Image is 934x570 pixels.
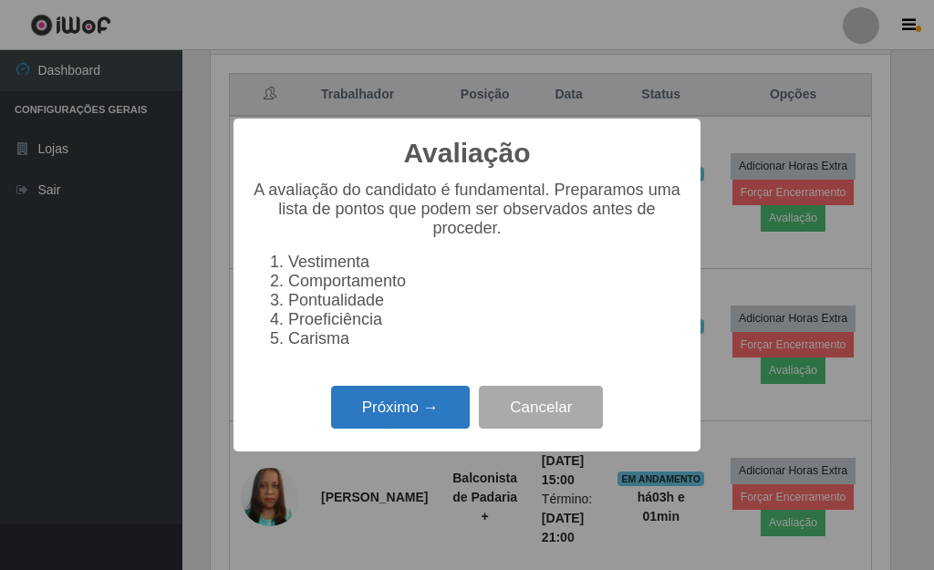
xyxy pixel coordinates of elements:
[288,253,682,272] li: Vestimenta
[479,386,603,429] button: Cancelar
[288,272,682,291] li: Comportamento
[288,329,682,348] li: Carisma
[331,386,470,429] button: Próximo →
[404,137,531,170] h2: Avaliação
[252,181,682,238] p: A avaliação do candidato é fundamental. Preparamos uma lista de pontos que podem ser observados a...
[288,310,682,329] li: Proeficiência
[288,291,682,310] li: Pontualidade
